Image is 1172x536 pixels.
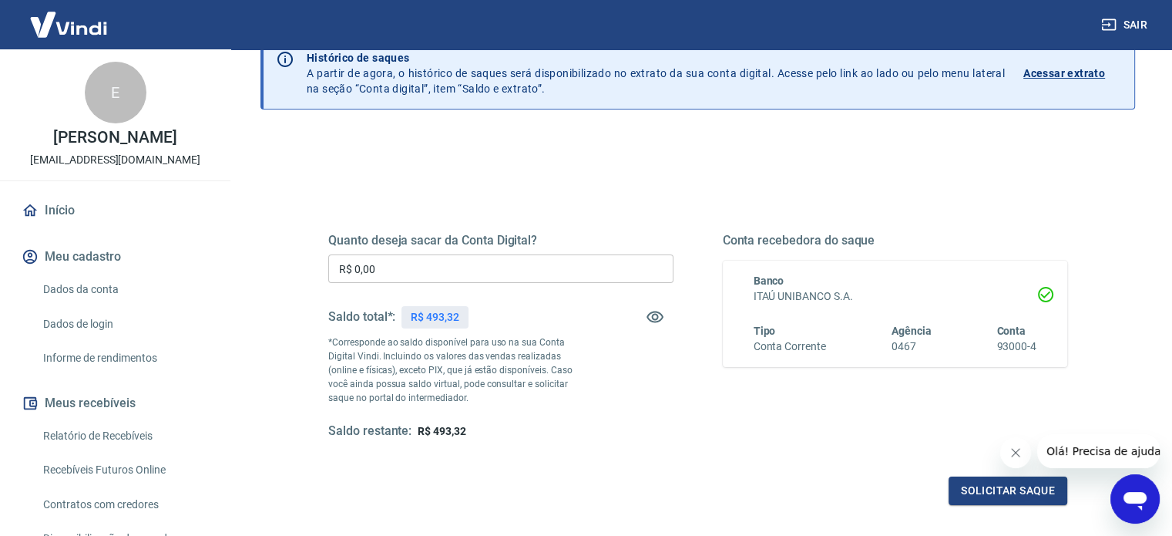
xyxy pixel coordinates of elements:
h6: ITAÚ UNIBANCO S.A. [754,288,1037,305]
span: Banco [754,275,784,287]
h6: Conta Corrente [754,339,826,355]
p: Acessar extrato [1023,66,1105,81]
h5: Saldo total*: [328,309,395,325]
a: Contratos com credores [37,489,212,521]
a: Início [18,194,212,228]
button: Meus recebíveis [18,386,212,420]
iframe: Fechar mensagem [1000,437,1031,468]
h6: 93000-4 [996,339,1036,355]
a: Relatório de Recebíveis [37,420,212,452]
p: [PERSON_NAME] [53,130,176,146]
a: Dados da conta [37,274,212,305]
span: Conta [996,325,1026,337]
h6: 0467 [892,339,932,355]
p: [EMAIL_ADDRESS][DOMAIN_NAME] [30,152,200,168]
a: Recebíveis Futuros Online [37,454,212,486]
button: Sair [1098,11,1154,39]
span: R$ 493,32 [418,425,466,437]
a: Acessar extrato [1023,50,1122,96]
span: Tipo [754,325,776,337]
h5: Saldo restante: [328,423,411,440]
a: Informe de rendimentos [37,342,212,374]
h5: Conta recebedora do saque [723,233,1068,248]
h5: Quanto deseja sacar da Conta Digital? [328,233,673,248]
button: Solicitar saque [949,477,1067,505]
button: Meu cadastro [18,240,212,274]
p: R$ 493,32 [411,309,459,325]
iframe: Botão para abrir a janela de mensagens [1110,474,1160,524]
p: *Corresponde ao saldo disponível para uso na sua Conta Digital Vindi. Incluindo os valores das ve... [328,335,587,405]
span: Olá! Precisa de ajuda? [9,11,129,23]
a: Dados de login [37,308,212,340]
div: E [85,62,146,123]
p: A partir de agora, o histórico de saques será disponibilizado no extrato da sua conta digital. Ac... [307,50,1005,96]
iframe: Mensagem da empresa [1037,434,1160,468]
span: Agência [892,325,932,337]
img: Vindi [18,1,119,48]
p: Histórico de saques [307,50,1005,66]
